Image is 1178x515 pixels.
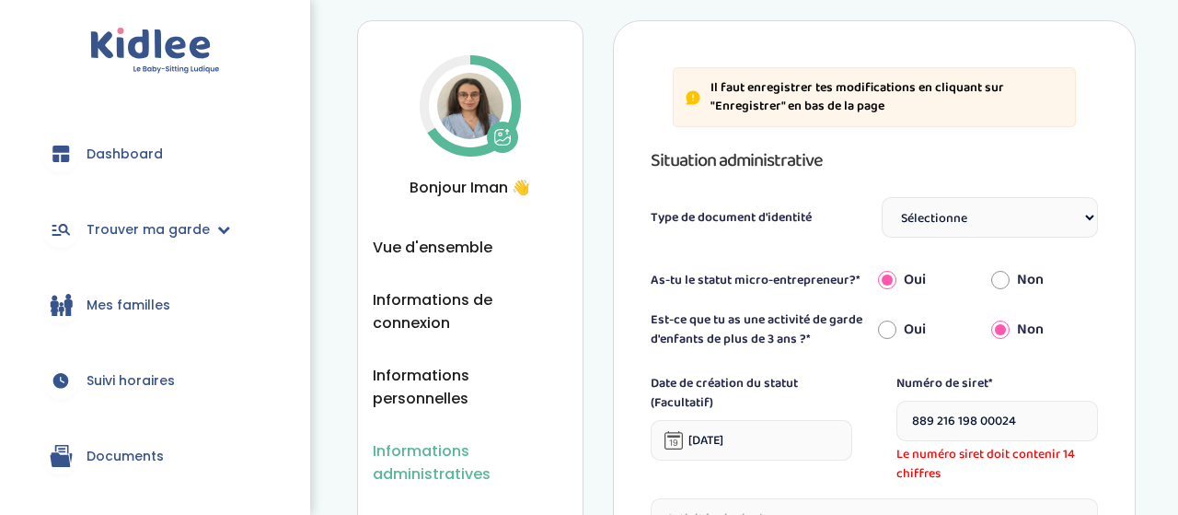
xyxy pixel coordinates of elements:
[437,73,503,139] img: Avatar
[651,271,871,290] label: As-tu le statut micro-entrepreneur?*
[904,269,926,291] label: Oui
[28,121,283,187] a: Dashboard
[87,371,175,391] span: Suivi horaires
[373,439,568,486] button: Informations administratives
[87,145,163,164] span: Dashboard
[651,208,812,228] label: Type de document d'identité
[28,272,283,338] a: Mes familles
[1017,319,1044,341] label: Non
[28,423,283,489] a: Documents
[651,420,852,461] input: Date
[904,319,926,341] label: Oui
[373,236,492,259] button: Vue d'ensemble
[651,146,1098,175] h3: Situation administrative
[28,347,283,414] a: Suivi horaires
[373,364,568,410] button: Informations personnelles
[87,220,210,240] span: Trouver ma garde
[87,447,164,466] span: Documents
[373,288,568,334] button: Informations de connexion
[28,196,283,263] a: Trouver ma garde
[87,296,170,315] span: Mes familles
[710,79,1064,115] p: Il faut enregistrer tes modifications en cliquant sur "Enregistrer" en bas de la page
[896,401,1098,441] input: Siret
[896,374,1098,393] label: Numéro de siret*
[896,445,1098,484] span: Le numéro siret doit contenir 14 chiffres
[90,28,220,75] img: logo.svg
[373,176,568,199] span: Bonjour Iman 👋
[1017,269,1044,291] label: Non
[651,310,871,349] label: Est-ce que tu as une activité de garde d'enfants de plus de 3 ans ?*
[651,374,852,413] label: Date de création du statut (Facultatif)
